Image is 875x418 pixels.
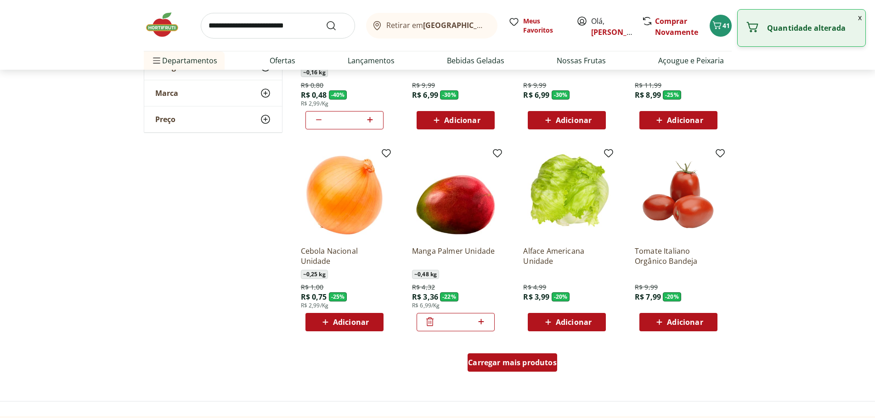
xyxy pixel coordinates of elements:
[635,292,661,302] span: R$ 7,99
[301,151,388,239] img: Cebola Nacional Unidade
[635,283,658,292] span: R$ 9,99
[412,246,499,266] a: Manga Palmer Unidade
[591,27,651,37] a: [PERSON_NAME]
[552,90,570,100] span: - 30 %
[301,302,329,309] span: R$ 2,99/Kg
[468,359,557,366] span: Carregar mais produtos
[329,292,347,301] span: - 25 %
[854,10,865,25] button: Fechar notificação
[523,81,546,90] span: R$ 9,99
[523,90,549,100] span: R$ 6,99
[635,90,661,100] span: R$ 8,99
[468,353,557,375] a: Carregar mais produtos
[151,50,162,72] button: Menu
[635,246,722,266] a: Tomate Italiano Orgânico Bandeja
[523,283,546,292] span: R$ 4,99
[655,16,698,37] a: Comprar Novamente
[423,20,578,30] b: [GEOGRAPHIC_DATA]/[GEOGRAPHIC_DATA]
[201,13,355,39] input: search
[639,313,717,331] button: Adicionar
[144,106,282,132] button: Preço
[444,117,480,124] span: Adicionar
[635,81,661,90] span: R$ 11,99
[155,115,175,124] span: Preço
[301,283,324,292] span: R$ 1,00
[508,17,565,35] a: Meus Favoritos
[663,292,681,301] span: - 20 %
[270,55,295,66] a: Ofertas
[658,55,724,66] a: Açougue e Peixaria
[412,81,435,90] span: R$ 9,99
[144,11,190,39] img: Hortifruti
[412,90,438,100] span: R$ 6,99
[523,17,565,35] span: Meus Favoritos
[329,90,347,100] span: - 40 %
[301,246,388,266] a: Cebola Nacional Unidade
[710,15,732,37] button: Carrinho
[667,318,703,326] span: Adicionar
[767,23,858,33] p: Quantidade alterada
[663,90,681,100] span: - 25 %
[523,246,610,266] a: Alface Americana Unidade
[301,292,327,302] span: R$ 0,75
[326,20,348,31] button: Submit Search
[305,313,384,331] button: Adicionar
[348,55,395,66] a: Lançamentos
[556,117,592,124] span: Adicionar
[386,21,488,29] span: Retirar em
[151,50,217,72] span: Departamentos
[301,68,328,77] span: ~ 0,16 kg
[523,151,610,239] img: Alface Americana Unidade
[412,292,438,302] span: R$ 3,36
[301,100,329,107] span: R$ 2,99/Kg
[301,81,324,90] span: R$ 0,80
[412,270,439,279] span: ~ 0,48 kg
[635,151,722,239] img: Tomate Italiano Orgânico Bandeja
[366,13,497,39] button: Retirar em[GEOGRAPHIC_DATA]/[GEOGRAPHIC_DATA]
[667,117,703,124] span: Adicionar
[528,313,606,331] button: Adicionar
[412,151,499,239] img: Manga Palmer Unidade
[412,283,435,292] span: R$ 4,32
[155,89,178,98] span: Marca
[417,111,495,129] button: Adicionar
[528,111,606,129] button: Adicionar
[301,90,327,100] span: R$ 0,48
[523,292,549,302] span: R$ 3,99
[557,55,606,66] a: Nossas Frutas
[333,318,369,326] span: Adicionar
[552,292,570,301] span: - 20 %
[412,302,440,309] span: R$ 6,99/Kg
[447,55,504,66] a: Bebidas Geladas
[440,292,458,301] span: - 22 %
[639,111,717,129] button: Adicionar
[556,318,592,326] span: Adicionar
[723,21,730,30] span: 41
[301,270,328,279] span: ~ 0,25 kg
[591,16,632,38] span: Olá,
[440,90,458,100] span: - 30 %
[144,80,282,106] button: Marca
